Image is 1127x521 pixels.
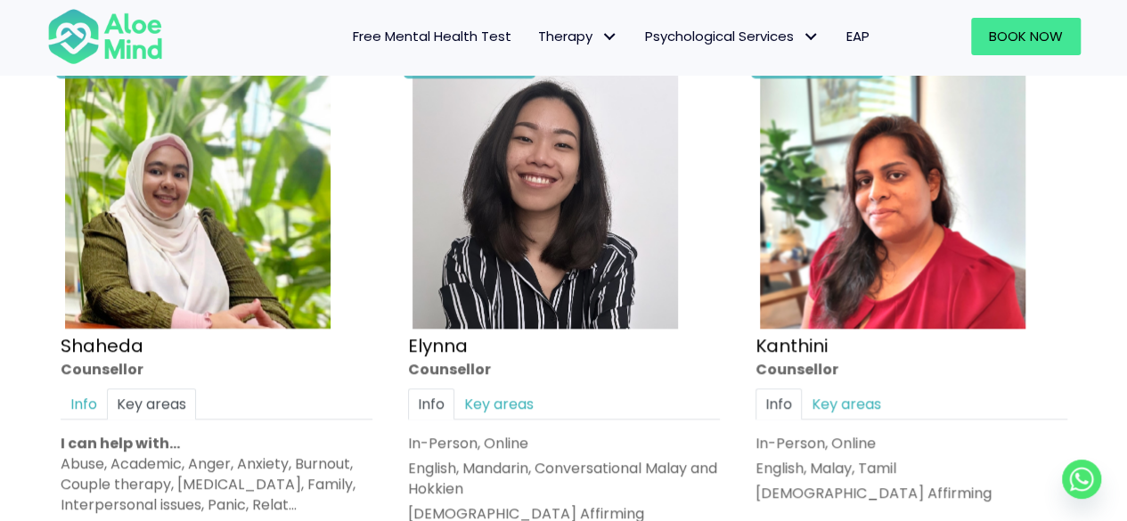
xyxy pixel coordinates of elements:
[408,333,468,358] a: Elynna
[454,388,543,419] a: Key areas
[755,484,1067,504] div: [DEMOGRAPHIC_DATA] Affirming
[755,333,828,358] a: Kanthini
[802,388,891,419] a: Key areas
[61,359,372,379] div: Counsellor
[846,27,870,45] span: EAP
[755,359,1067,379] div: Counsellor
[1062,460,1101,499] a: Whatsapp
[47,7,163,66] img: Aloe mind Logo
[755,433,1067,453] div: In-Person, Online
[408,359,720,379] div: Counsellor
[525,18,632,55] a: TherapyTherapy: submenu
[65,63,331,329] img: Shaheda Counsellor
[597,24,623,50] span: Therapy: submenu
[61,333,143,358] a: Shaheda
[833,18,883,55] a: EAP
[408,388,454,419] a: Info
[412,63,678,329] img: Elynna Counsellor
[107,388,196,419] a: Key areas
[186,18,883,55] nav: Menu
[61,433,372,453] p: I can help with…
[408,433,720,453] div: In-Person, Online
[755,388,802,419] a: Info
[755,458,1067,478] p: English, Malay, Tamil
[408,458,720,499] p: English, Mandarin, Conversational Malay and Hokkien
[971,18,1081,55] a: Book Now
[760,63,1025,329] img: Kanthini-profile
[61,453,372,516] div: Abuse, Academic, Anger, Anxiety, Burnout, Couple therapy, [MEDICAL_DATA], Family, Interpersonal i...
[353,27,511,45] span: Free Mental Health Test
[538,27,618,45] span: Therapy
[989,27,1063,45] span: Book Now
[798,24,824,50] span: Psychological Services: submenu
[61,388,107,419] a: Info
[645,27,820,45] span: Psychological Services
[632,18,833,55] a: Psychological ServicesPsychological Services: submenu
[339,18,525,55] a: Free Mental Health Test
